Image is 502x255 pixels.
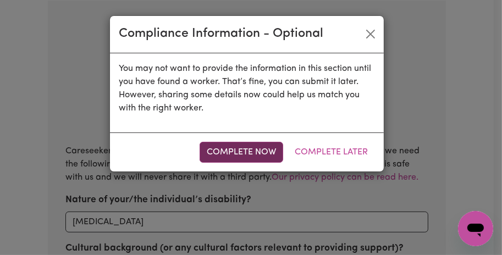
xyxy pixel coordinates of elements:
[119,25,323,44] div: Compliance Information - Optional
[119,62,375,115] p: You may not want to provide the information in this section until you have found a worker. That’s...
[362,25,379,43] button: Close
[288,142,375,163] button: Complete Later
[200,142,283,163] button: Complete Now
[458,211,493,246] iframe: Button to launch messaging window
